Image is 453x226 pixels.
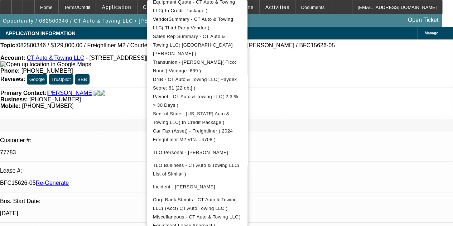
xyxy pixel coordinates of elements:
button: VendorSummary - CT Auto & Towing LLC( Third Party Vendor ) [147,15,247,32]
button: Sales Rep Summary - CT Auto & Towing LLC( Haraden, Amanda ) [147,32,247,58]
span: TLO Business - CT Auto & Towing LLC( List of Similar ) [153,163,240,177]
button: Corp Bank Stmnts - CT Auto & Towing LLC( (Acct) CT Auto Towing LLC ) [147,196,247,213]
span: DNB - CT Auto & Towing LLC( Paydex Score: 61 [22 dbt] ) [153,77,237,91]
button: Car Fax (Asset) - Freightliner ( 2024 Freightliner M2 VIN....4708 ) [147,127,247,144]
span: Sales Rep Summary - CT Auto & Towing LLC( [GEOGRAPHIC_DATA][PERSON_NAME] ) [153,34,233,56]
span: Incident - [PERSON_NAME] [153,184,215,189]
span: TLO Personal - [PERSON_NAME] [153,150,228,155]
button: Incident - Gofman, Vyacheslav [147,178,247,196]
button: Sec. of State - CT Auto & Towing LLC( In Credit Package ) [147,110,247,127]
span: Car Fax (Asset) - Freightliner ( 2024 Freightliner M2 VIN....4708 ) [153,128,233,142]
span: Transunion - [PERSON_NAME]( Fico: None | Vantage :689 ) [153,59,236,73]
button: DNB - CT Auto & Towing LLC( Paydex Score: 61 [22 dbt] ) [147,75,247,92]
button: TLO Business - CT Auto & Towing LLC( List of Similar ) [147,161,247,178]
span: Corp Bank Stmnts - CT Auto & Towing LLC( (Acct) CT Auto Towing LLC ) [153,197,237,211]
button: Transunion - Gofman, Vyacheslav( Fico: None | Vantage :689 ) [147,58,247,75]
span: Paynet - CT Auto & Towing LLC( 2.3 % > 30 Days ) [153,94,238,108]
span: Sec. of State - [US_STATE] Auto & Towing LLC( In Credit Package ) [153,111,230,125]
span: VendorSummary - CT Auto & Towing LLC( Third Party Vendor ) [153,16,233,30]
button: TLO Personal - Gofman, Vyacheslav [147,144,247,161]
button: Paynet - CT Auto & Towing LLC( 2.3 % > 30 Days ) [147,92,247,110]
